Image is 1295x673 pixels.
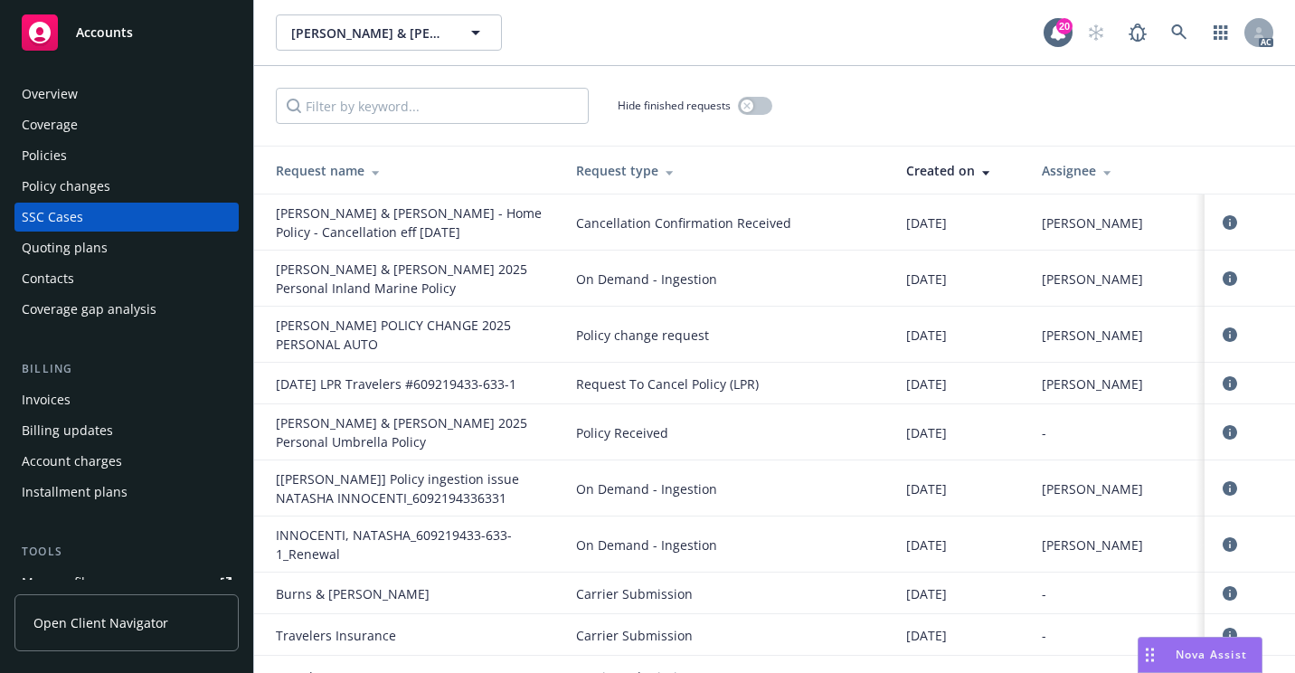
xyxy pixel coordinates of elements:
[276,413,547,451] div: Natasha & Marco Innocenti 2025 Personal Umbrella Policy
[1176,647,1247,662] span: Nova Assist
[14,172,239,201] a: Policy changes
[1219,583,1241,604] a: circleInformation
[276,260,547,298] div: Natasha & Marco Innocenti 2025 Personal Inland Marine Policy
[276,161,547,180] div: Request name
[1042,423,1179,442] div: -
[22,447,122,476] div: Account charges
[276,584,547,603] div: Burns & Wilcox
[576,374,877,393] span: Request To Cancel Policy (LPR)
[1219,324,1241,346] a: circleInformation
[14,416,239,445] a: Billing updates
[1042,626,1179,645] div: -
[1219,478,1241,499] a: circleInformation
[22,80,78,109] div: Overview
[14,543,239,561] div: Tools
[618,98,731,113] span: Hide finished requests
[14,110,239,139] a: Coverage
[276,88,589,124] input: Filter by keyword...
[1042,161,1179,180] div: Assignee
[906,584,947,603] span: [DATE]
[276,526,547,564] div: INNOCENTI, NATASHA_609219433-633-1_Renewal
[1078,14,1114,51] a: Start snowing
[1219,212,1241,233] a: circleInformation
[1056,18,1073,34] div: 20
[276,14,502,51] button: [PERSON_NAME] & [PERSON_NAME]
[22,385,71,414] div: Invoices
[22,110,78,139] div: Coverage
[22,264,74,293] div: Contacts
[22,416,113,445] div: Billing updates
[1042,326,1143,345] span: [PERSON_NAME]
[14,141,239,170] a: Policies
[276,204,547,242] div: Natasha & Marco Innocenti - Home Policy - Cancellation eff 07-29-25
[276,469,547,507] div: [IVANS] Policy ingestion issue NATASHA INNOCENTI_6092194336331
[576,326,877,345] span: Policy change request
[576,479,877,498] span: On Demand - Ingestion
[14,447,239,476] a: Account charges
[906,326,947,345] span: [DATE]
[14,264,239,293] a: Contacts
[76,25,133,40] span: Accounts
[1219,534,1241,555] a: circleInformation
[576,584,877,603] span: Carrier Submission
[1219,624,1241,646] a: circleInformation
[576,270,877,289] span: On Demand - Ingestion
[906,213,947,232] span: [DATE]
[22,233,108,262] div: Quoting plans
[22,141,67,170] div: Policies
[1042,584,1179,603] div: -
[22,203,83,232] div: SSC Cases
[1042,536,1143,555] span: [PERSON_NAME]
[1120,14,1156,51] a: Report a Bug
[906,270,947,289] span: [DATE]
[576,161,877,180] div: Request type
[1203,14,1239,51] a: Switch app
[906,536,947,555] span: [DATE]
[576,423,877,442] span: Policy Received
[276,626,547,645] div: Travelers Insurance
[906,479,947,498] span: [DATE]
[14,295,239,324] a: Coverage gap analysis
[1219,268,1241,289] a: circleInformation
[22,478,128,507] div: Installment plans
[906,423,947,442] span: [DATE]
[906,161,1013,180] div: Created on
[906,374,947,393] span: [DATE]
[1139,638,1161,672] div: Drag to move
[1042,213,1143,232] span: [PERSON_NAME]
[576,536,877,555] span: On Demand - Ingestion
[22,568,99,597] div: Manage files
[14,233,239,262] a: Quoting plans
[276,316,547,354] div: INNOCENTI, NATASHA POLICY CHANGE 2025 PERSONAL AUTO
[22,295,156,324] div: Coverage gap analysis
[1161,14,1197,51] a: Search
[33,613,168,632] span: Open Client Navigator
[1042,270,1143,289] span: [PERSON_NAME]
[14,360,239,378] div: Billing
[1219,373,1241,394] a: circleInformation
[1042,374,1143,393] span: [PERSON_NAME]
[576,213,877,232] span: Cancellation Confirmation Received
[576,626,877,645] span: Carrier Submission
[14,568,239,597] a: Manage files
[22,172,110,201] div: Policy changes
[276,374,547,393] div: 7/29/2024 LPR Travelers #609219433-633-1
[1138,637,1262,673] button: Nova Assist
[14,478,239,507] a: Installment plans
[1219,422,1241,443] a: circleInformation
[1042,479,1143,498] span: [PERSON_NAME]
[14,80,239,109] a: Overview
[906,626,947,645] span: [DATE]
[291,24,448,43] span: [PERSON_NAME] & [PERSON_NAME]
[14,7,239,58] a: Accounts
[14,203,239,232] a: SSC Cases
[14,385,239,414] a: Invoices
